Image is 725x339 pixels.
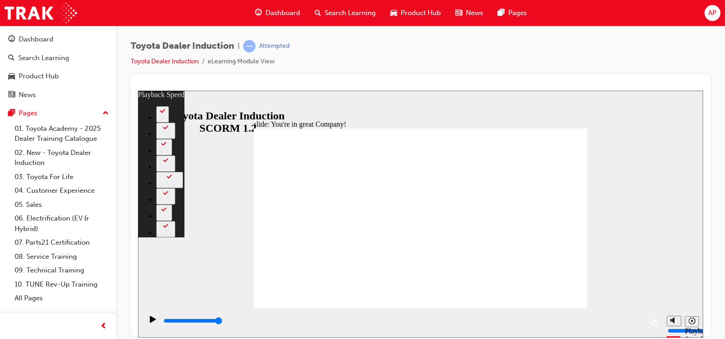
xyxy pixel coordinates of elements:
a: 04. Customer Experience [11,184,112,198]
a: Toyota Dealer Induction [131,57,199,65]
span: Toyota Dealer Induction [131,41,234,51]
li: eLearning Module View [208,56,275,67]
button: DashboardSearch LearningProduct HubNews [4,29,112,105]
button: Replay (Ctrl+Alt+R) [511,226,524,239]
span: learningRecordVerb_ATTEMPT-icon [243,40,255,52]
div: misc controls [524,217,561,247]
span: prev-icon [100,321,107,332]
a: 03. Toyota For Life [11,170,112,184]
div: Playback Speed [547,236,561,253]
a: 07. Parts21 Certification [11,236,112,250]
span: Pages [508,8,527,18]
button: Play (Ctrl+Alt+P) [5,225,20,240]
a: pages-iconPages [490,4,534,22]
div: Search Learning [18,53,69,63]
span: pages-icon [498,7,505,19]
div: 2 [22,24,27,31]
span: Dashboard [265,8,300,18]
a: 02. New - Toyota Dealer Induction [11,146,112,170]
span: pages-icon [8,109,15,118]
a: 08. Service Training [11,250,112,264]
a: 05. Sales [11,198,112,212]
div: Attempted [259,42,290,51]
div: News [19,90,36,100]
button: AP [705,5,720,21]
a: 10. TUNE Rev-Up Training [11,277,112,292]
button: 2 [18,15,31,32]
div: playback controls [5,217,524,247]
span: Search Learning [325,8,376,18]
img: Trak [5,3,77,23]
a: 09. Technical Training [11,263,112,277]
span: car-icon [8,72,15,81]
a: Product Hub [4,68,112,85]
span: guage-icon [8,36,15,44]
span: car-icon [390,7,397,19]
a: All Pages [11,291,112,305]
button: Mute (Ctrl+Alt+M) [529,225,543,236]
a: guage-iconDashboard [248,4,307,22]
span: Product Hub [401,8,441,18]
a: 01. Toyota Academy - 2025 Dealer Training Catalogue [11,122,112,146]
button: Playback speed [547,226,561,236]
span: search-icon [315,7,321,19]
input: volume [530,236,588,244]
a: 06. Electrification (EV & Hybrid) [11,211,112,236]
button: Pages [4,105,112,122]
div: Dashboard [19,34,53,45]
a: search-iconSearch Learning [307,4,383,22]
a: Search Learning [4,50,112,67]
span: news-icon [8,91,15,99]
span: | [238,41,240,51]
input: slide progress [26,226,84,234]
span: guage-icon [255,7,262,19]
a: news-iconNews [448,4,490,22]
span: up-icon [102,108,109,119]
a: car-iconProduct Hub [383,4,448,22]
span: AP [708,8,716,18]
a: Dashboard [4,31,112,48]
a: News [4,87,112,103]
span: News [466,8,483,18]
div: Pages [19,108,37,118]
div: Product Hub [19,71,59,82]
span: search-icon [8,54,15,62]
span: news-icon [455,7,462,19]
